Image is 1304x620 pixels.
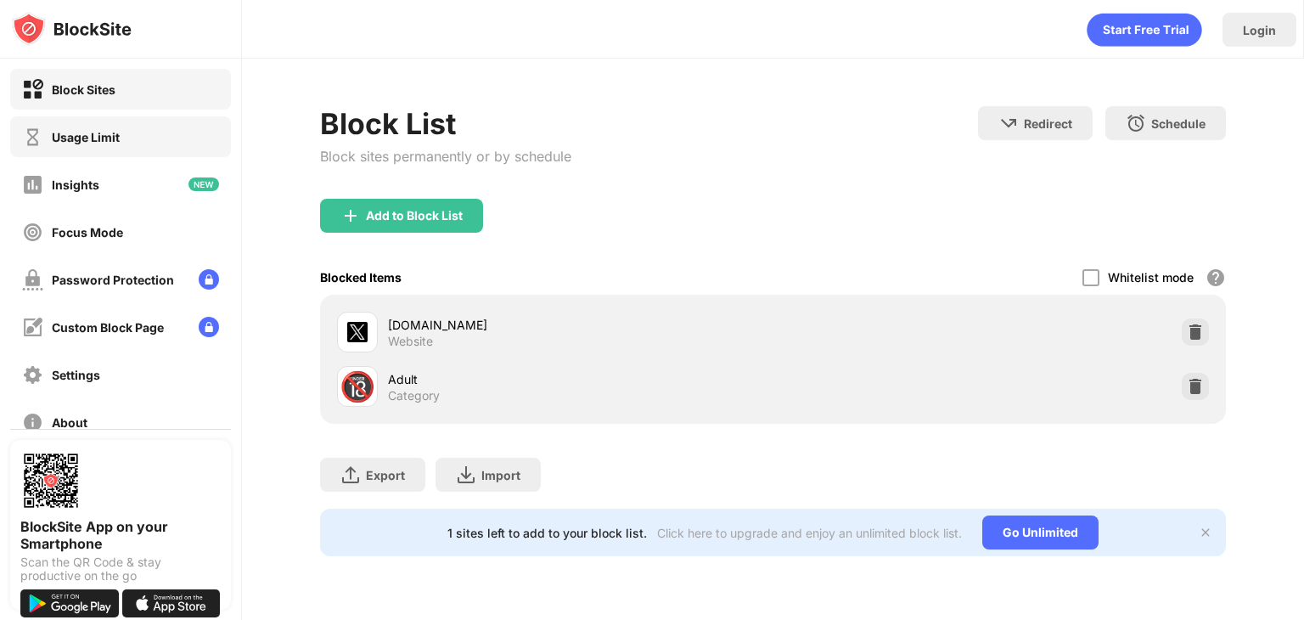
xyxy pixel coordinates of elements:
div: Schedule [1151,116,1206,131]
div: Website [388,334,433,349]
div: Import [481,468,520,482]
div: 1 sites left to add to your block list. [447,526,647,540]
div: 🔞 [340,369,375,404]
img: new-icon.svg [188,178,219,191]
div: Adult [388,370,773,388]
img: about-off.svg [22,412,43,433]
div: Login [1243,23,1276,37]
div: Go Unlimited [982,516,1099,550]
div: Block sites permanently or by schedule [320,148,571,165]
img: insights-off.svg [22,174,43,195]
div: Category [388,388,440,403]
div: Focus Mode [52,225,123,240]
img: time-usage-off.svg [22,127,43,148]
div: Whitelist mode [1108,270,1194,285]
div: About [52,415,87,430]
div: BlockSite App on your Smartphone [20,518,221,552]
img: password-protection-off.svg [22,269,43,290]
img: lock-menu.svg [199,317,219,337]
img: options-page-qr-code.png [20,450,81,511]
img: settings-off.svg [22,364,43,386]
div: Usage Limit [52,130,120,144]
img: focus-off.svg [22,222,43,243]
div: Export [366,468,405,482]
img: favicons [347,322,368,342]
img: customize-block-page-off.svg [22,317,43,338]
img: block-on.svg [22,79,43,100]
div: Add to Block List [366,209,463,223]
div: Blocked Items [320,270,402,285]
div: Scan the QR Code & stay productive on the go [20,555,221,583]
div: Settings [52,368,100,382]
div: Block List [320,106,571,141]
div: Block Sites [52,82,115,97]
div: Insights [52,178,99,192]
img: logo-blocksite.svg [12,12,132,46]
img: lock-menu.svg [199,269,219,290]
div: [DOMAIN_NAME] [388,316,773,334]
img: x-button.svg [1199,526,1212,539]
div: Custom Block Page [52,320,164,335]
img: get-it-on-google-play.svg [20,589,119,617]
img: download-on-the-app-store.svg [122,589,221,617]
div: Redirect [1024,116,1072,131]
div: Click here to upgrade and enjoy an unlimited block list. [657,526,962,540]
div: Password Protection [52,273,174,287]
div: animation [1087,13,1202,47]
